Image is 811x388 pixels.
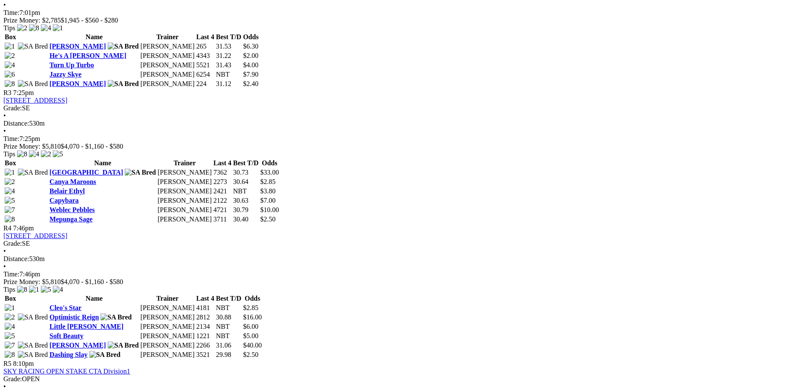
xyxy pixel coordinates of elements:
span: $2.50 [243,351,258,358]
span: $2.85 [260,178,275,185]
a: Jazzy Skye [49,71,81,78]
td: [PERSON_NAME] [140,351,195,359]
td: [PERSON_NAME] [157,215,212,224]
img: SA Bred [18,169,48,176]
img: 1 [29,286,39,293]
span: R3 [3,89,11,96]
th: Best T/D [215,294,242,303]
a: [STREET_ADDRESS] [3,232,67,239]
span: Distance: [3,120,29,127]
img: 5 [53,150,63,158]
img: SA Bred [108,342,139,349]
span: 7:25pm [13,89,34,96]
span: R5 [3,360,11,367]
td: 2266 [196,341,215,350]
td: 6254 [196,70,215,79]
img: 4 [41,24,51,32]
span: Grade: [3,375,22,382]
img: 2 [5,52,15,60]
span: • [3,112,6,119]
span: Time: [3,135,20,142]
th: Odds [260,159,279,167]
span: • [3,247,6,255]
span: 8:10pm [13,360,34,367]
span: Tips [3,150,15,158]
a: Canya Maroons [49,178,96,185]
td: [PERSON_NAME] [140,322,195,331]
td: NBT [233,187,259,195]
img: SA Bred [18,351,48,359]
td: [PERSON_NAME] [157,168,212,177]
td: [PERSON_NAME] [140,313,195,322]
img: SA Bred [18,313,48,321]
td: 31.22 [215,52,242,60]
th: Best T/D [233,159,259,167]
td: 30.63 [233,196,259,205]
div: 530m [3,255,808,263]
span: Tips [3,24,15,32]
img: 6 [5,71,15,78]
span: $2.50 [260,216,275,223]
td: [PERSON_NAME] [157,187,212,195]
span: $10.00 [260,206,279,213]
img: 8 [5,351,15,359]
a: Weblec Pebbles [49,206,95,213]
span: • [3,263,6,270]
div: SE [3,104,808,112]
span: $5.00 [243,332,258,339]
a: Turn Up Turbo [49,61,94,69]
td: [PERSON_NAME] [140,70,195,79]
span: Box [5,159,16,167]
a: Optimistic Reign [49,313,99,321]
td: NBT [215,322,242,331]
td: 31.43 [215,61,242,69]
span: Box [5,33,16,40]
td: 30.79 [233,206,259,214]
span: Distance: [3,255,29,262]
div: 7:01pm [3,9,808,17]
th: Odds [243,33,259,41]
td: NBT [215,332,242,340]
th: Name [49,294,139,303]
img: 2 [41,150,51,158]
img: 2 [5,178,15,186]
a: Capybara [49,197,78,204]
img: 8 [17,286,27,293]
td: 30.73 [233,168,259,177]
span: $40.00 [243,342,262,349]
img: 8 [5,216,15,223]
div: OPEN [3,375,808,383]
a: Dashing Slay [49,351,87,358]
img: 7 [5,206,15,214]
img: 5 [41,286,51,293]
td: [PERSON_NAME] [140,332,195,340]
div: Prize Money: $5,810 [3,143,808,150]
td: [PERSON_NAME] [157,196,212,205]
td: [PERSON_NAME] [157,206,212,214]
span: Grade: [3,104,22,112]
td: 4343 [196,52,215,60]
th: Trainer [140,33,195,41]
img: 1 [5,169,15,176]
th: Best T/D [215,33,242,41]
span: • [3,127,6,135]
td: 2134 [196,322,215,331]
img: SA Bred [18,43,48,50]
td: [PERSON_NAME] [140,341,195,350]
a: Soft Beauty [49,332,83,339]
span: $33.00 [260,169,279,176]
td: 31.12 [215,80,242,88]
td: [PERSON_NAME] [140,52,195,60]
span: $6.30 [243,43,258,50]
img: 1 [5,304,15,312]
span: $4.00 [243,61,258,69]
span: Tips [3,286,15,293]
td: 3521 [196,351,215,359]
img: 5 [5,332,15,340]
img: 4 [53,286,63,293]
img: 4 [29,150,39,158]
img: SA Bred [100,313,132,321]
th: Last 4 [213,159,232,167]
td: 30.64 [233,178,259,186]
td: 1221 [196,332,215,340]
